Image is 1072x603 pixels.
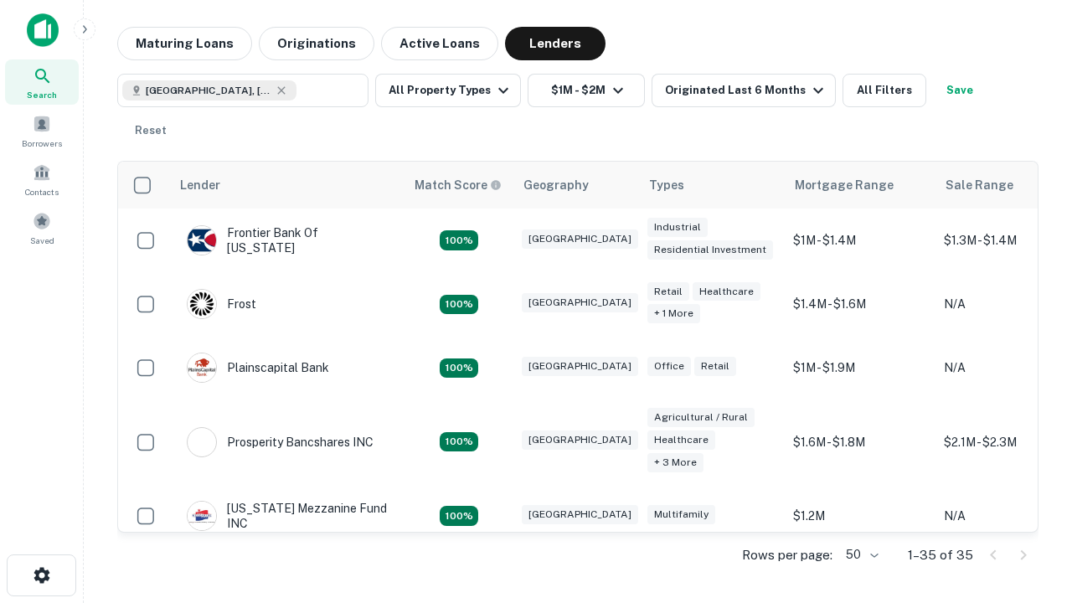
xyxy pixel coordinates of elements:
div: + 3 more [647,453,703,472]
div: 50 [839,543,881,567]
div: Types [649,175,684,195]
div: Matching Properties: 5, hasApolloMatch: undefined [440,506,478,526]
div: Agricultural / Rural [647,408,755,427]
th: Types [639,162,785,209]
div: [GEOGRAPHIC_DATA] [522,293,638,312]
div: Geography [523,175,589,195]
div: Originated Last 6 Months [665,80,828,100]
div: Retail [694,357,736,376]
div: Matching Properties: 6, hasApolloMatch: undefined [440,432,478,452]
button: Lenders [505,27,606,60]
a: Search [5,59,79,105]
div: Mortgage Range [795,175,894,195]
div: Plainscapital Bank [187,353,329,383]
button: Originated Last 6 Months [652,74,836,107]
span: Search [27,88,57,101]
div: Multifamily [647,505,715,524]
span: Contacts [25,185,59,198]
div: Matching Properties: 4, hasApolloMatch: undefined [440,295,478,315]
div: [GEOGRAPHIC_DATA] [522,430,638,450]
div: [GEOGRAPHIC_DATA] [522,357,638,376]
img: picture [188,353,216,382]
p: 1–35 of 35 [908,545,973,565]
span: Borrowers [22,137,62,150]
img: picture [188,428,216,456]
img: picture [188,226,216,255]
button: $1M - $2M [528,74,645,107]
button: Save your search to get updates of matches that match your search criteria. [933,74,987,107]
a: Borrowers [5,108,79,153]
td: $1M - $1.4M [785,209,935,272]
td: $1.6M - $1.8M [785,399,935,484]
div: Healthcare [647,430,715,450]
div: Lender [180,175,220,195]
button: Originations [259,27,374,60]
img: picture [188,290,216,318]
div: Matching Properties: 4, hasApolloMatch: undefined [440,358,478,379]
div: [GEOGRAPHIC_DATA] [522,229,638,249]
td: $1.2M [785,484,935,548]
div: Matching Properties: 4, hasApolloMatch: undefined [440,230,478,250]
button: Maturing Loans [117,27,252,60]
div: + 1 more [647,304,700,323]
div: [GEOGRAPHIC_DATA] [522,505,638,524]
th: Lender [170,162,405,209]
button: Active Loans [381,27,498,60]
p: Rows per page: [742,545,832,565]
button: All Property Types [375,74,521,107]
div: Industrial [647,218,708,237]
button: All Filters [843,74,926,107]
button: Reset [124,114,178,147]
div: Residential Investment [647,240,773,260]
iframe: Chat Widget [988,469,1072,549]
span: [GEOGRAPHIC_DATA], [GEOGRAPHIC_DATA], [GEOGRAPHIC_DATA] [146,83,271,98]
div: Capitalize uses an advanced AI algorithm to match your search with the best lender. The match sco... [415,176,502,194]
div: Sale Range [946,175,1013,195]
th: Capitalize uses an advanced AI algorithm to match your search with the best lender. The match sco... [405,162,513,209]
img: capitalize-icon.png [27,13,59,47]
div: Healthcare [693,282,760,301]
div: Retail [647,282,689,301]
div: Frontier Bank Of [US_STATE] [187,225,388,255]
th: Mortgage Range [785,162,935,209]
img: picture [188,502,216,530]
div: Frost [187,289,256,319]
a: Saved [5,205,79,250]
div: Office [647,357,691,376]
th: Geography [513,162,639,209]
div: [US_STATE] Mezzanine Fund INC [187,501,388,531]
div: Prosperity Bancshares INC [187,427,374,457]
td: $1M - $1.9M [785,336,935,399]
td: $1.4M - $1.6M [785,272,935,336]
h6: Match Score [415,176,498,194]
span: Saved [30,234,54,247]
a: Contacts [5,157,79,202]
